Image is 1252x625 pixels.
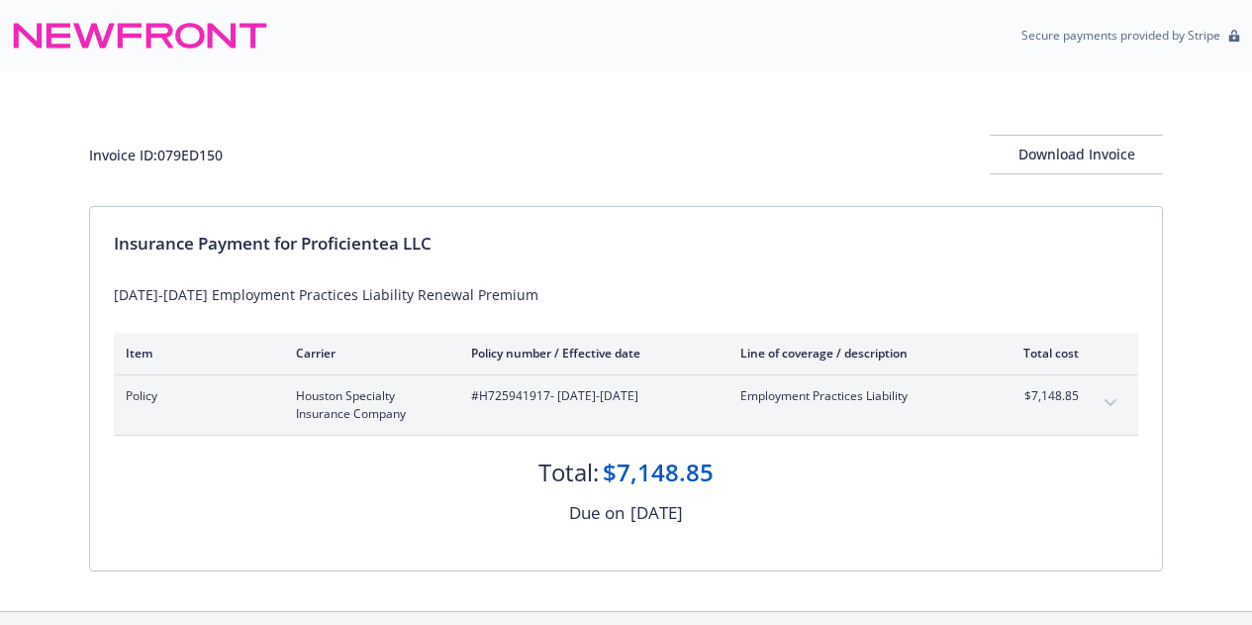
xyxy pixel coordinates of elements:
div: Item [126,345,264,362]
div: Invoice ID: 079ED150 [89,145,223,165]
span: Houston Specialty Insurance Company [296,387,439,423]
span: Employment Practices Liability [740,387,973,405]
div: Due on [569,500,625,526]
div: [DATE]-[DATE] Employment Practices Liability Renewal Premium [114,284,1138,305]
div: Download Invoice [990,136,1163,173]
div: [DATE] [630,500,683,526]
div: $7,148.85 [603,456,714,489]
div: Carrier [296,345,439,362]
div: Policy number / Effective date [471,345,709,362]
button: expand content [1095,387,1126,419]
div: Insurance Payment for Proficientea LLC [114,231,1138,257]
span: Policy [126,387,264,405]
p: Secure payments provided by Stripe [1021,27,1220,44]
span: #H725941917 - [DATE]-[DATE] [471,387,709,405]
button: Download Invoice [990,135,1163,174]
div: Line of coverage / description [740,345,973,362]
div: Total: [538,456,599,489]
div: PolicyHouston Specialty Insurance Company#H725941917- [DATE]-[DATE]Employment Practices Liability... [114,375,1138,435]
div: Total cost [1005,345,1079,362]
span: $7,148.85 [1005,387,1079,405]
